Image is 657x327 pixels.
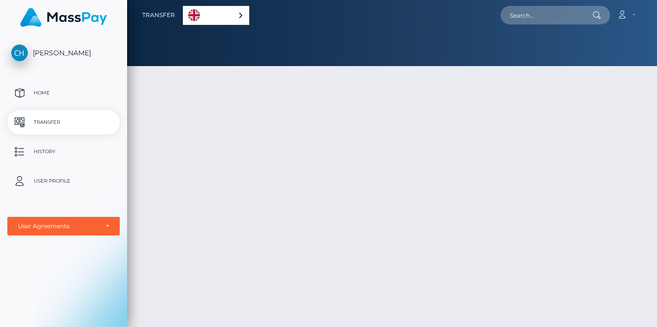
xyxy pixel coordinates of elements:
button: User Agreements [7,217,120,235]
div: User Agreements [18,222,98,230]
a: Home [7,81,120,105]
aside: Language selected: English [183,6,249,25]
img: MassPay [20,8,107,27]
a: Transfer [7,110,120,135]
a: Transfer [142,5,175,25]
p: Home [11,86,116,100]
p: User Profile [11,174,116,188]
a: User Profile [7,169,120,193]
a: History [7,140,120,164]
p: History [11,144,116,159]
a: English [183,6,249,24]
p: Transfer [11,115,116,130]
input: Search... [501,6,592,24]
div: Language [183,6,249,25]
span: [PERSON_NAME] [7,48,120,57]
